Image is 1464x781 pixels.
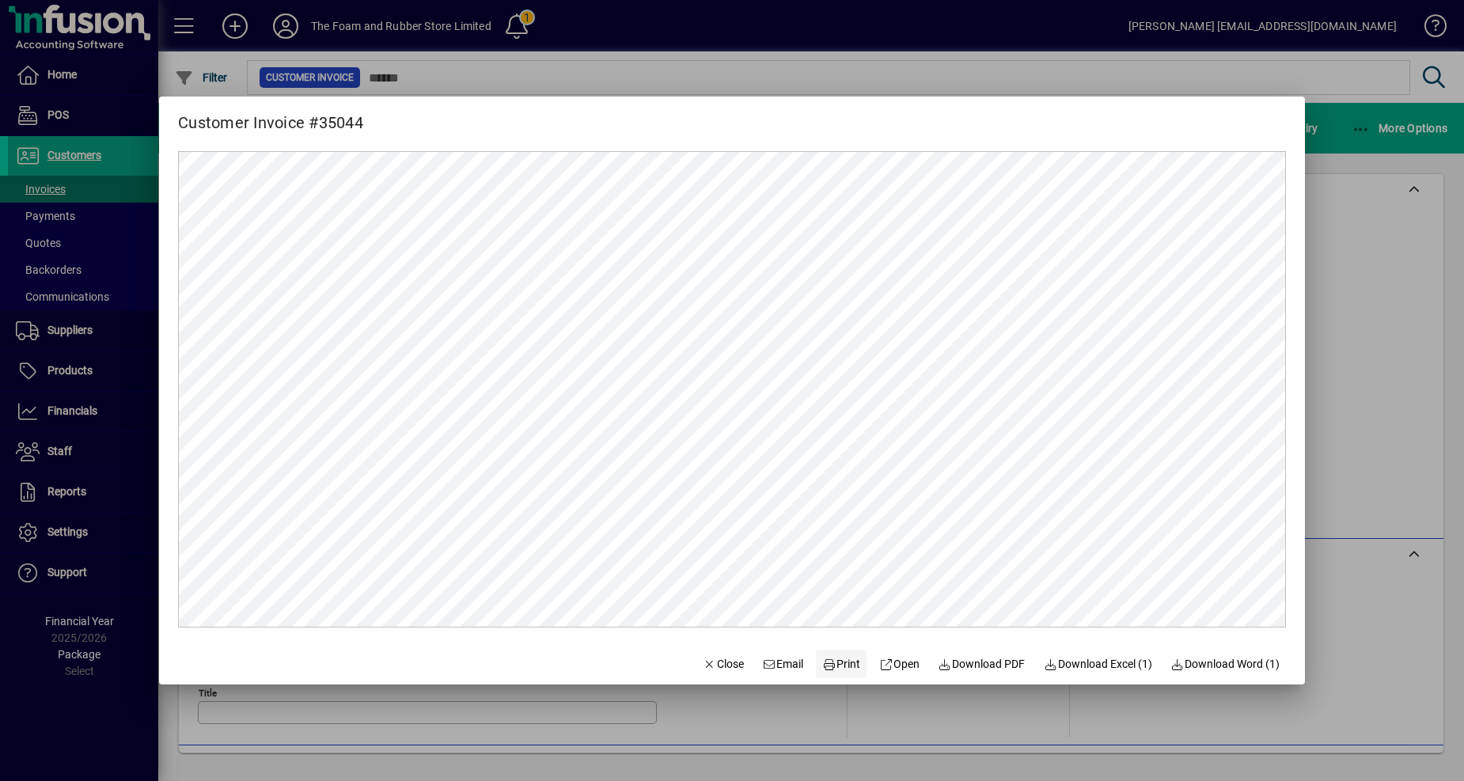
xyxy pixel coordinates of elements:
[1044,656,1152,673] span: Download Excel (1)
[703,656,744,673] span: Close
[879,656,920,673] span: Open
[1037,650,1159,678] button: Download Excel (1)
[932,650,1032,678] a: Download PDF
[159,97,382,135] h2: Customer Invoice #35044
[1165,650,1287,678] button: Download Word (1)
[696,650,750,678] button: Close
[1171,656,1280,673] span: Download Word (1)
[816,650,867,678] button: Print
[939,656,1026,673] span: Download PDF
[873,650,926,678] a: Open
[757,650,810,678] button: Email
[822,656,860,673] span: Print
[763,656,804,673] span: Email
